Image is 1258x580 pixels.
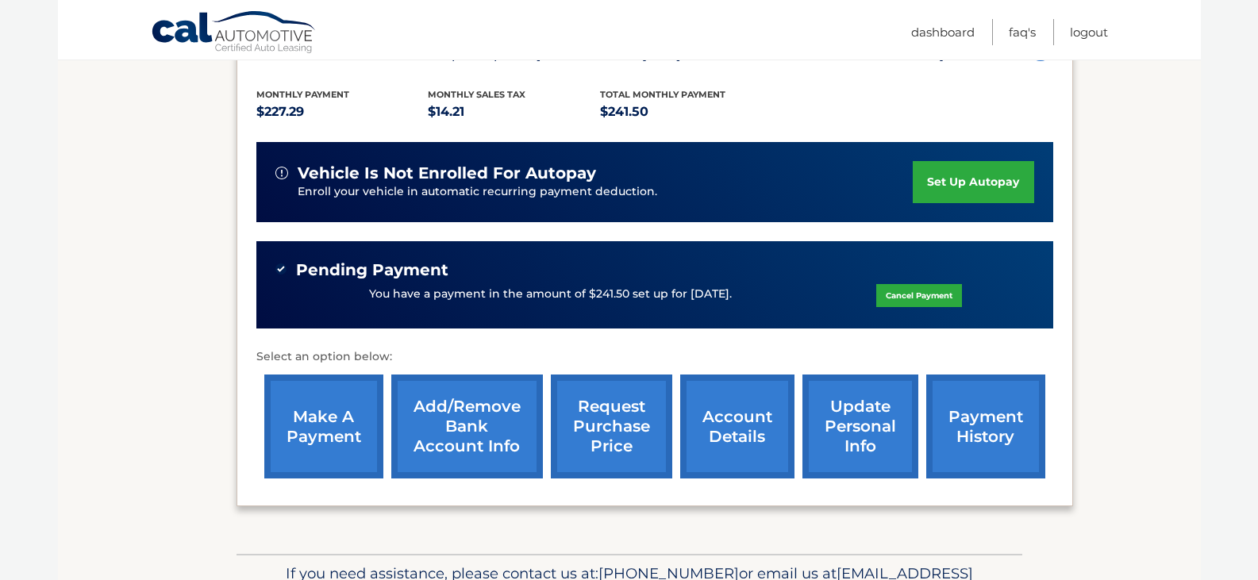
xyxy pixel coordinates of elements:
p: $241.50 [600,101,772,123]
a: FAQ's [1009,19,1036,45]
span: Total Monthly Payment [600,89,725,100]
p: $227.29 [256,101,429,123]
a: Dashboard [911,19,975,45]
span: Monthly sales Tax [428,89,525,100]
a: update personal info [802,375,918,478]
a: account details [680,375,794,478]
img: check-green.svg [275,263,287,275]
a: Cal Automotive [151,10,317,56]
a: Cancel Payment [876,284,962,307]
a: make a payment [264,375,383,478]
img: alert-white.svg [275,167,288,179]
span: Monthly Payment [256,89,349,100]
a: request purchase price [551,375,672,478]
a: Add/Remove bank account info [391,375,543,478]
p: Select an option below: [256,348,1053,367]
p: Enroll your vehicle in automatic recurring payment deduction. [298,183,914,201]
span: Pending Payment [296,260,448,280]
a: set up autopay [913,161,1033,203]
p: $14.21 [428,101,600,123]
a: Logout [1070,19,1108,45]
span: vehicle is not enrolled for autopay [298,163,596,183]
a: payment history [926,375,1045,478]
p: You have a payment in the amount of $241.50 set up for [DATE]. [369,286,732,303]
